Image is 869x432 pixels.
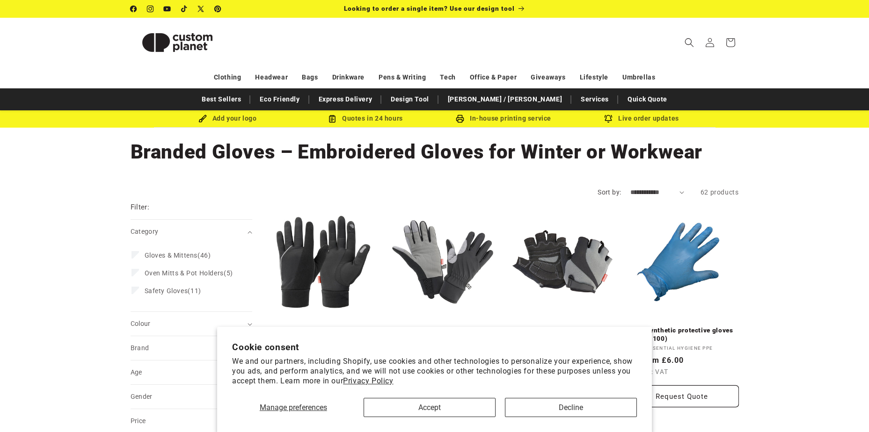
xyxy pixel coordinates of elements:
[255,91,304,108] a: Eco Friendly
[302,69,318,86] a: Bags
[127,18,227,67] a: Custom Planet
[623,91,672,108] a: Quick Quote
[701,188,739,196] span: 62 products
[505,398,637,417] button: Decline
[131,139,739,165] h1: Branded Gloves – Embroidered Gloves for Winter or Workwear
[332,69,365,86] a: Drinkware
[131,360,252,384] summary: Age (0 selected)
[159,113,297,124] div: Add your logo
[531,69,565,86] a: Giveaways
[440,69,455,86] a: Tech
[145,269,224,277] span: Oven Mitts & Pot Holders
[604,115,613,123] img: Order updates
[598,188,621,196] label: Sort by:
[131,312,252,336] summary: Colour (0 selected)
[131,228,159,235] span: Category
[131,344,149,352] span: Brand
[344,5,515,12] span: Looking to order a single item? Use our design tool
[260,403,327,412] span: Manage preferences
[232,398,354,417] button: Manage preferences
[131,368,142,376] span: Age
[131,320,151,327] span: Colour
[456,115,464,123] img: In-house printing
[443,91,567,108] a: [PERSON_NAME] / [PERSON_NAME]
[145,287,188,295] span: Safety Gloves
[297,113,435,124] div: Quotes in 24 hours
[364,398,496,417] button: Accept
[198,115,207,123] img: Brush Icon
[379,69,426,86] a: Pens & Writing
[131,393,153,400] span: Gender
[343,376,393,385] a: Privacy Policy
[131,22,224,64] img: Custom Planet
[232,342,637,353] h2: Cookie consent
[131,220,252,244] summary: Category (0 selected)
[386,91,434,108] a: Design Tool
[679,32,700,53] summary: Search
[314,91,377,108] a: Express Delivery
[622,69,655,86] a: Umbrellas
[145,251,211,259] span: (46)
[131,385,252,409] summary: Gender (0 selected)
[214,69,241,86] a: Clothing
[145,252,198,259] span: Gloves & Mittens
[470,69,517,86] a: Office & Paper
[625,326,739,343] a: Blue - Synthetic protective gloves (Pack of 100)
[435,113,573,124] div: In-house printing service
[131,202,150,213] h2: Filter:
[145,269,233,277] span: (5)
[197,91,246,108] a: Best Sellers
[580,69,608,86] a: Lifestyle
[328,115,336,123] img: Order Updates Icon
[573,113,711,124] div: Live order updates
[576,91,613,108] a: Services
[255,69,288,86] a: Headwear
[625,385,739,407] button: Request Quote
[131,417,146,425] span: Price
[131,336,252,360] summary: Brand (0 selected)
[145,287,201,295] span: (11)
[232,357,637,386] p: We and our partners, including Shopify, use cookies and other technologies to personalize your ex...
